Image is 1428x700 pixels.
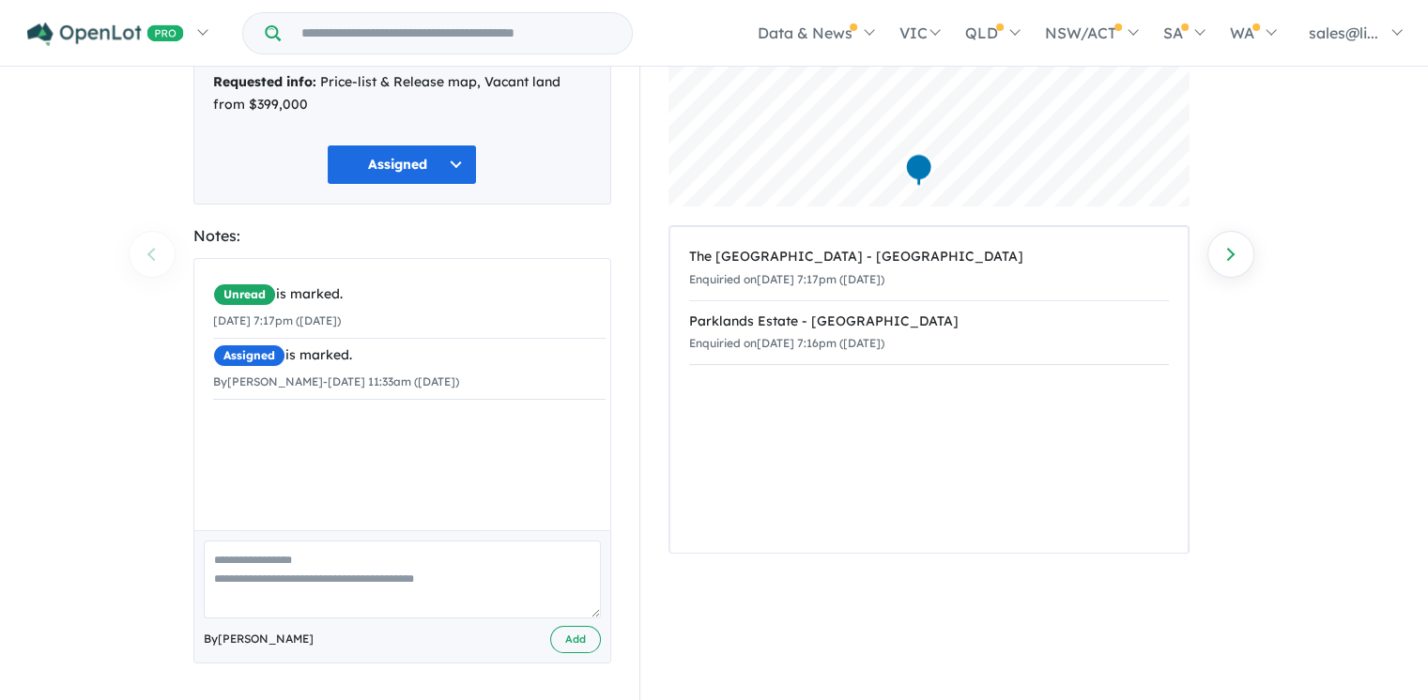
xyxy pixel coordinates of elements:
img: Openlot PRO Logo White [27,23,184,46]
span: sales@li... [1309,23,1378,42]
div: is marked. [213,344,606,367]
div: Price-list & Release map, Vacant land from $399,000 [213,71,591,116]
small: By [PERSON_NAME] - [DATE] 11:33am ([DATE]) [213,374,459,388]
div: Notes: [193,223,611,249]
div: Map marker [904,153,932,188]
span: Unread [213,283,276,306]
button: Assigned [327,145,477,185]
input: Try estate name, suburb, builder or developer [284,13,628,53]
div: Parklands Estate - [GEOGRAPHIC_DATA] [689,311,1169,333]
div: The [GEOGRAPHIC_DATA] - [GEOGRAPHIC_DATA] [689,246,1169,268]
small: Enquiried on [DATE] 7:16pm ([DATE]) [689,336,884,350]
small: [DATE] 7:17pm ([DATE]) [213,313,341,327]
a: The [GEOGRAPHIC_DATA] - [GEOGRAPHIC_DATA]Enquiried on[DATE] 7:17pm ([DATE]) [689,236,1169,301]
span: By [PERSON_NAME] [204,630,314,648]
strong: Requested info: [213,73,316,90]
button: Add [550,626,601,653]
span: Assigned [213,344,285,367]
a: Parklands Estate - [GEOGRAPHIC_DATA]Enquiried on[DATE] 7:16pm ([DATE]) [689,300,1169,366]
small: Enquiried on [DATE] 7:17pm ([DATE]) [689,272,884,286]
div: is marked. [213,283,606,306]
